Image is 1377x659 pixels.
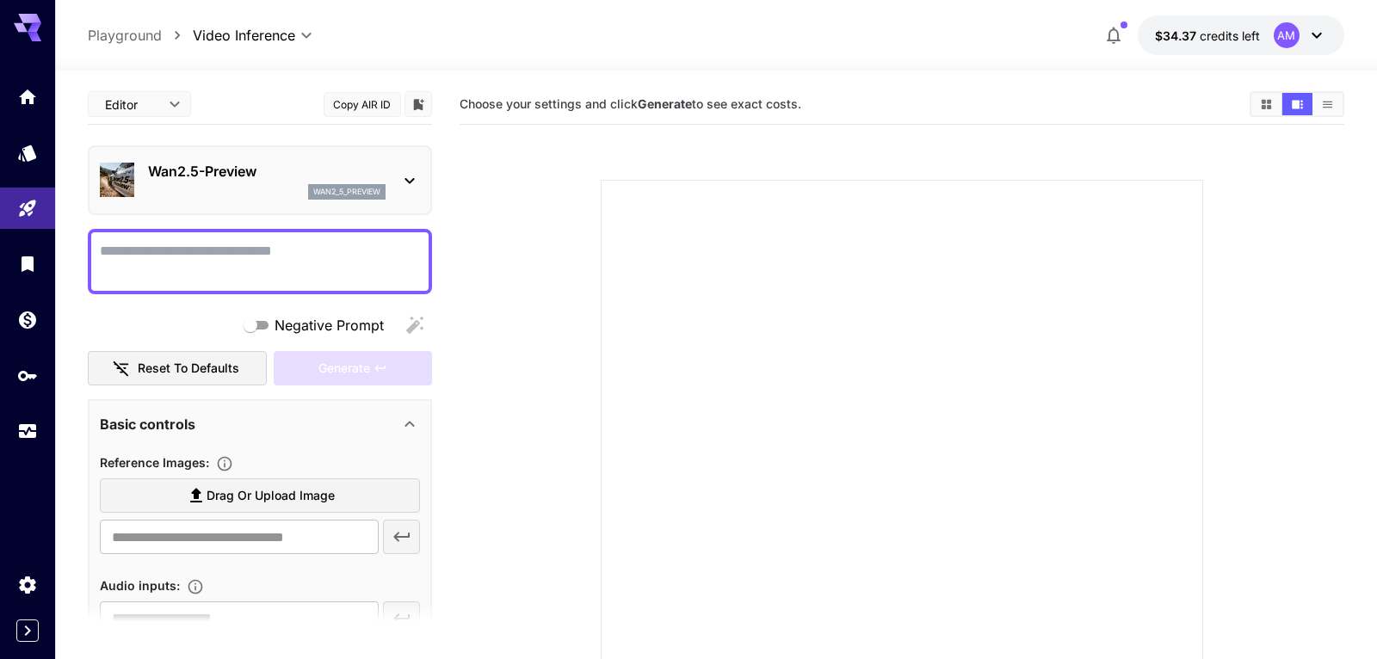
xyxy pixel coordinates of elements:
[1251,93,1281,115] button: Show media in grid view
[148,161,386,182] p: Wan2.5-Preview
[17,574,38,595] div: Settings
[460,96,801,111] span: Choose your settings and click to see exact costs.
[17,198,38,219] div: Playground
[88,351,267,386] button: Reset to defaults
[180,578,211,595] button: Upload an audio file. Supported formats: .mp3, .wav, .flac, .aac, .ogg, .m4a, .wma
[1282,93,1312,115] button: Show media in video view
[1138,15,1344,55] button: $34.37343AM
[209,455,240,472] button: Upload a reference image to guide the result. Supported formats: MP4, WEBM and MOV.
[100,403,420,445] div: Basic controls
[17,86,38,108] div: Home
[88,25,193,46] nav: breadcrumb
[100,578,180,593] span: Audio inputs :
[100,455,209,470] span: Reference Images :
[17,142,38,163] div: Models
[1155,28,1200,43] span: $34.37
[17,309,38,330] div: Wallet
[274,351,432,386] div: Please add a prompt with at least 3 characters
[313,186,380,198] p: wan2_5_preview
[16,619,39,642] button: Expand sidebar
[1274,22,1300,48] div: AM
[17,253,38,274] div: Library
[275,315,384,336] span: Negative Prompt
[1312,93,1343,115] button: Show media in list view
[324,92,401,117] button: Copy AIR ID
[17,365,38,386] div: API Keys
[1250,91,1344,117] div: Show media in grid viewShow media in video viewShow media in list view
[105,95,158,114] span: Editor
[17,421,38,442] div: Usage
[1155,27,1260,45] div: $34.37343
[193,25,295,46] span: Video Inference
[100,478,420,514] label: Drag or upload image
[100,154,420,206] div: Wan2.5-Previewwan2_5_preview
[100,414,195,434] p: Basic controls
[638,96,692,111] b: Generate
[411,94,426,114] button: Add to library
[88,25,162,46] a: Playground
[1200,28,1260,43] span: credits left
[207,485,335,507] span: Drag or upload image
